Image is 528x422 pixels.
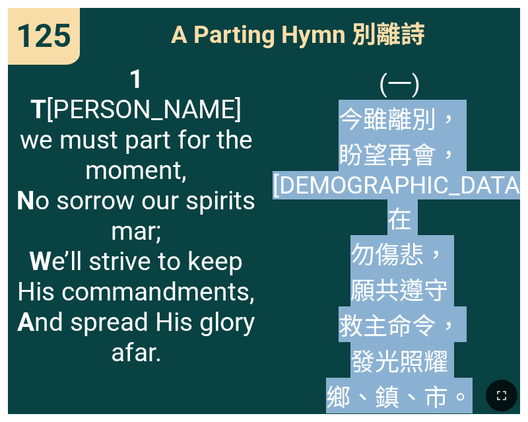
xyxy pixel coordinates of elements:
b: A [17,307,34,337]
b: W [29,246,51,277]
span: A Parting Hymn 別離詩 [171,15,425,50]
span: 125 [16,17,71,55]
b: 1 [129,64,143,94]
b: N [16,186,35,216]
b: T [30,94,46,125]
span: [PERSON_NAME] we must part for the moment, o sorrow our spirits mar; e’ll strive to keep His comm... [16,64,255,368]
span: (一) 今雖離別， 盼望再會， [DEMOGRAPHIC_DATA]在 勿傷悲， 願共遵守 救主命令， 發光照耀 鄉、鎮、市。 [273,64,527,413]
